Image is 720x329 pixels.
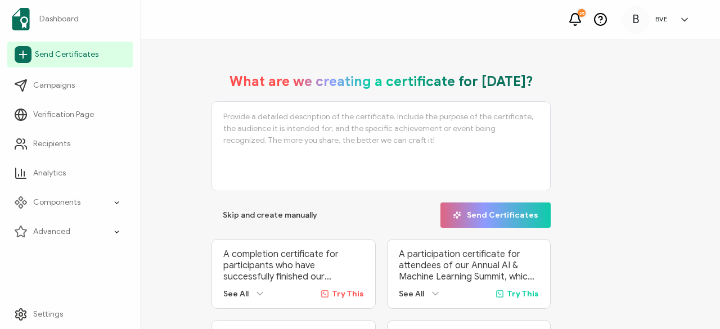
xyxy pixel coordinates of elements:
span: Settings [33,309,63,320]
a: Verification Page [7,103,133,126]
p: A completion certificate for participants who have successfully finished our ‘Advanced Digital Ma... [223,249,364,282]
iframe: Chat Widget [664,275,720,329]
a: Analytics [7,162,133,184]
span: Try This [507,289,539,299]
a: Send Certificates [7,42,133,67]
a: Dashboard [7,3,133,35]
span: Advanced [33,226,70,237]
button: Skip and create manually [211,202,328,228]
span: Dashboard [39,13,79,25]
a: Campaigns [7,74,133,97]
span: Components [33,197,80,208]
p: A participation certificate for attendees of our Annual AI & Machine Learning Summit, which broug... [399,249,539,282]
span: Analytics [33,168,66,179]
span: Try This [332,289,364,299]
span: Recipients [33,138,70,150]
span: B [632,11,640,28]
div: 35 [578,9,586,17]
span: Campaigns [33,80,75,91]
a: Recipients [7,133,133,155]
span: See All [399,289,424,299]
button: Send Certificates [440,202,551,228]
img: sertifier-logomark-colored.svg [12,8,30,30]
span: Send Certificates [453,211,538,219]
a: Settings [7,303,133,326]
span: See All [223,289,249,299]
span: Verification Page [33,109,94,120]
h5: BVE [655,15,668,23]
span: Skip and create manually [223,211,317,219]
h1: What are we creating a certificate for [DATE]? [229,73,533,90]
span: Send Certificates [35,49,98,60]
